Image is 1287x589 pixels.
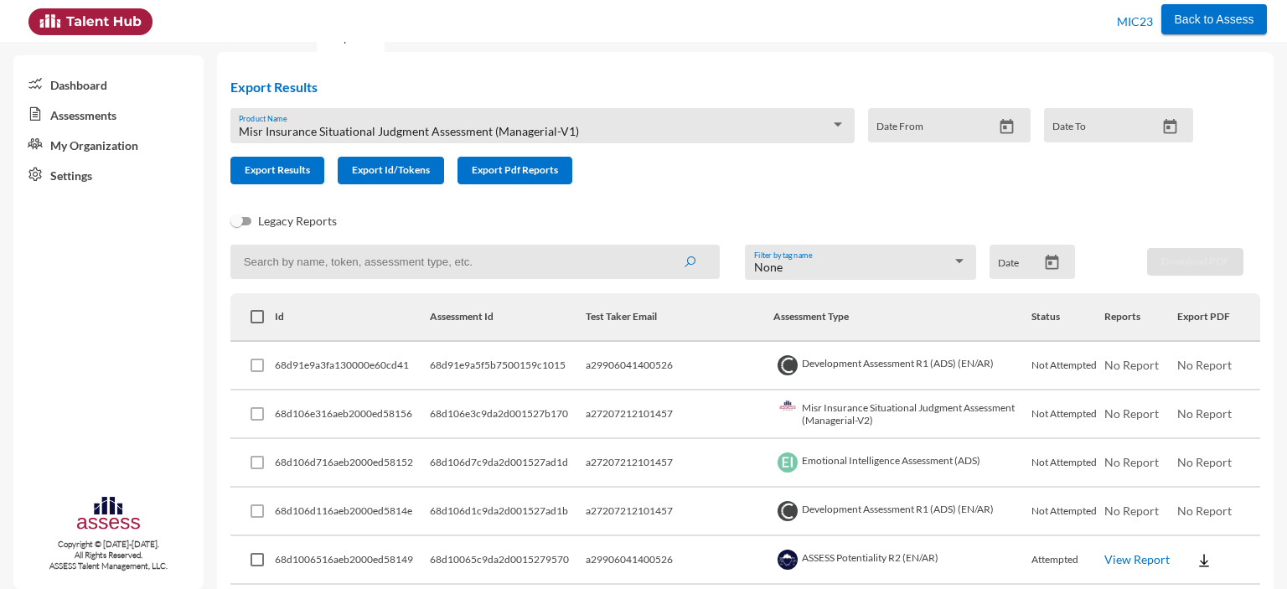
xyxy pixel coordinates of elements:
td: Development Assessment R1 (ADS) (EN/AR) [773,488,1031,536]
td: Misr Insurance Situational Judgment Assessment (Managerial-V2) [773,390,1031,439]
button: Open calendar [1155,118,1185,136]
h2: Export Results [230,79,1207,95]
td: a29906041400526 [586,536,773,585]
span: No Report [1104,455,1159,469]
span: Back to Assess [1175,13,1254,26]
th: Assessment Id [430,293,586,342]
span: No Report [1104,504,1159,518]
th: Id [275,293,430,342]
a: Settings [13,159,204,189]
span: No Report [1104,358,1159,372]
td: Emotional Intelligence Assessment (ADS) [773,439,1031,488]
th: Status [1031,293,1104,342]
td: 68d106e3c9da2d001527b170 [430,390,586,439]
input: Search by name, token, assessment type, etc. [230,245,720,279]
th: Reports [1104,293,1177,342]
td: a29906041400526 [586,342,773,390]
td: 68d106e316aeb2000ed58156 [275,390,430,439]
span: No Report [1177,455,1232,469]
span: Legacy Reports [258,211,337,231]
span: No Report [1177,504,1232,518]
span: Misr Insurance Situational Judgment Assessment (Managerial-V1) [239,124,579,138]
span: Download PDF [1161,255,1229,267]
td: Not Attempted [1031,439,1104,488]
span: None [754,260,783,274]
th: Test Taker Email [586,293,773,342]
button: Download PDF [1147,248,1243,276]
td: 68d106d716aeb2000ed58152 [275,439,430,488]
td: 68d106d116aeb2000ed5814e [275,488,430,536]
span: Export Pdf Reports [472,163,558,176]
td: Development Assessment R1 (ADS) (EN/AR) [773,342,1031,390]
button: Back to Assess [1161,4,1268,34]
span: No Report [1177,406,1232,421]
th: Export PDF [1177,293,1260,342]
button: Export Pdf Reports [457,157,572,184]
td: 68d1006516aeb2000ed58149 [275,536,430,585]
td: Not Attempted [1031,488,1104,536]
td: Attempted [1031,536,1104,585]
td: 68d106d1c9da2d001527ad1b [430,488,586,536]
span: Export Id/Tokens [352,163,430,176]
a: Assessments [13,99,204,129]
button: Open calendar [1037,254,1067,271]
td: Not Attempted [1031,342,1104,390]
span: Export Results [245,163,310,176]
button: Open calendar [992,118,1021,136]
a: Back to Assess [1161,8,1268,27]
span: No Report [1104,406,1159,421]
td: a27207212101457 [586,390,773,439]
button: Export Id/Tokens [338,157,444,184]
td: 68d91e9a5f5b7500159c1015 [430,342,586,390]
td: 68d91e9a3fa130000e60cd41 [275,342,430,390]
span: No Report [1177,358,1232,372]
th: Assessment Type [773,293,1031,342]
td: Not Attempted [1031,390,1104,439]
p: MIC23 [1117,8,1153,35]
td: a27207212101457 [586,488,773,536]
td: 68d10065c9da2d0015279570 [430,536,586,585]
td: ASSESS Potentiality R2 (EN/AR) [773,536,1031,585]
td: 68d106d7c9da2d001527ad1d [430,439,586,488]
a: My Organization [13,129,204,159]
button: Export Results [230,157,324,184]
img: assesscompany-logo.png [75,494,142,535]
a: Dashboard [13,69,204,99]
a: View Report [1104,552,1170,566]
p: Copyright © [DATE]-[DATE]. All Rights Reserved. ASSESS Talent Management, LLC. [13,539,204,571]
td: a27207212101457 [586,439,773,488]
